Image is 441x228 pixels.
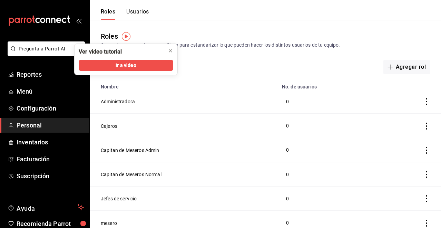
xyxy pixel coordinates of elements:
div: navigation tabs [101,8,149,20]
td: 0 [278,187,379,211]
div: Ver video tutorial [79,48,122,56]
button: mesero [101,220,117,227]
div: Crea roles con permisos específicos para estandarizar lo que pueden hacer los distintos usuarios ... [101,41,430,49]
button: close [165,45,176,56]
td: 0 [278,162,379,186]
button: actions [423,123,430,130]
button: Roles [101,8,115,20]
div: Roles [101,31,118,41]
button: Administradora [101,98,135,105]
button: Ir a video [79,60,173,71]
span: Facturación [17,154,84,164]
span: Inventarios [17,137,84,147]
a: Pregunta a Parrot AI [5,50,85,57]
button: Cajeros [101,123,117,130]
button: Usuarios [126,8,149,20]
th: Nombre [90,80,278,89]
span: Reportes [17,70,84,79]
button: actions [423,195,430,202]
img: Tooltip marker [122,32,130,41]
span: Pregunta a Parrot AI [19,45,74,53]
button: actions [423,220,430,227]
button: actions [423,147,430,154]
span: Suscripción [17,171,84,181]
span: Personal [17,121,84,130]
button: Capitan de Meseros Normal [101,171,161,178]
button: open_drawer_menu [76,18,81,23]
span: Ir a video [116,62,136,69]
td: 0 [278,114,379,138]
span: Menú [17,87,84,96]
span: Ayuda [17,203,75,211]
td: 0 [278,138,379,162]
button: actions [423,171,430,178]
td: 0 [278,89,379,114]
button: Pregunta a Parrot AI [8,41,85,56]
button: Agregar rol [383,60,430,74]
span: Configuración [17,104,84,113]
button: actions [423,98,430,105]
th: No. de usuarios [278,80,379,89]
button: Capitan de Meseros Admin [101,147,159,154]
button: Jefes de servicio [101,195,137,202]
